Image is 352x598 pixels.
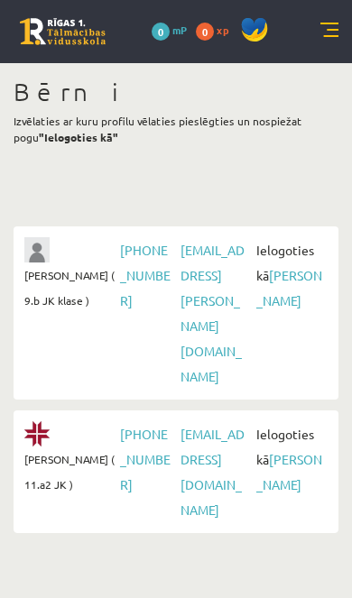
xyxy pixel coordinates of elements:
img: Elīza Tāre [24,421,50,446]
span: mP [172,23,187,37]
span: Ielogoties kā [252,421,328,497]
a: [EMAIL_ADDRESS][PERSON_NAME][DOMAIN_NAME] [181,242,245,384]
span: [PERSON_NAME] ( 9.b JK klase ) [24,262,116,313]
span: 0 [152,23,170,41]
a: [PHONE_NUMBER] [120,242,171,308]
a: [EMAIL_ADDRESS][DOMAIN_NAME] [181,426,245,518]
a: Rīgas 1. Tālmācības vidusskola [20,18,106,45]
img: Jānis Tāre [24,237,50,262]
span: [PERSON_NAME] ( 11.a2 JK ) [24,446,116,497]
span: 0 [196,23,214,41]
b: "Ielogoties kā" [39,130,118,144]
p: Izvēlaties ar kuru profilu vēlaties pieslēgties un nospiežat pogu [14,113,338,145]
span: Ielogoties kā [252,237,328,313]
span: xp [217,23,228,37]
a: [PHONE_NUMBER] [120,426,171,492]
a: 0 xp [196,23,237,37]
a: [PERSON_NAME] [256,451,322,492]
a: [PERSON_NAME] [256,267,322,308]
h1: Bērni [14,77,338,107]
